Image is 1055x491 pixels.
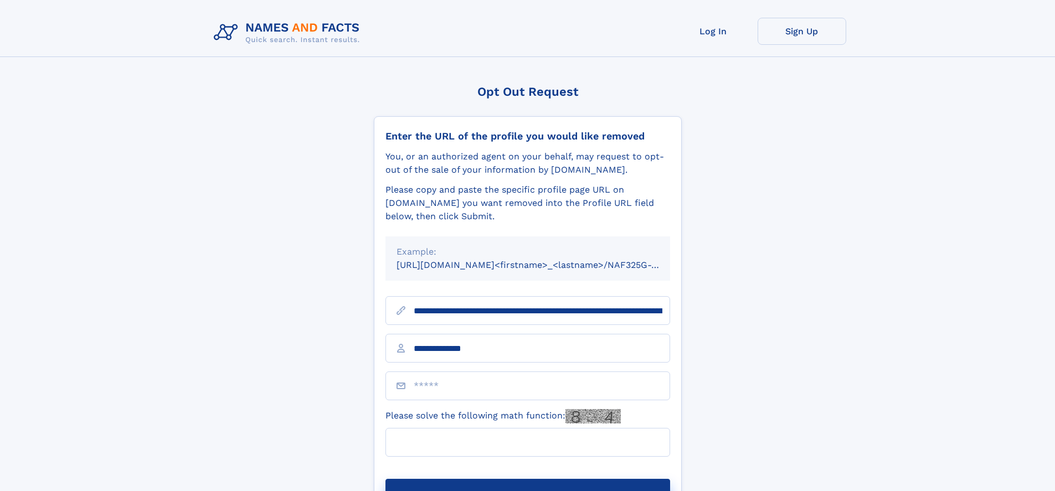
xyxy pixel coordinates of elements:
div: You, or an authorized agent on your behalf, may request to opt-out of the sale of your informatio... [385,150,670,177]
div: Enter the URL of the profile you would like removed [385,130,670,142]
label: Please solve the following math function: [385,409,621,423]
img: Logo Names and Facts [209,18,369,48]
div: Opt Out Request [374,85,682,99]
div: Example: [397,245,659,259]
a: Log In [669,18,758,45]
a: Sign Up [758,18,846,45]
small: [URL][DOMAIN_NAME]<firstname>_<lastname>/NAF325G-xxxxxxxx [397,260,691,270]
div: Please copy and paste the specific profile page URL on [DOMAIN_NAME] you want removed into the Pr... [385,183,670,223]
